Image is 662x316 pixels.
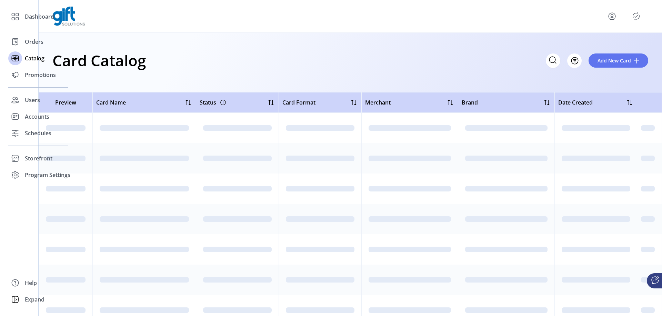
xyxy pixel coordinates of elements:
span: Help [25,279,37,287]
span: Accounts [25,112,49,121]
div: Status [200,97,227,108]
span: Date Created [558,98,593,107]
span: Merchant [365,98,391,107]
button: Filter Button [567,53,582,68]
button: Add New Card [589,53,648,68]
span: Dashboard [25,12,54,21]
span: Schedules [25,129,51,137]
span: Storefront [25,154,52,162]
span: Orders [25,38,43,46]
span: Card Name [96,98,126,107]
span: Users [25,96,40,104]
span: Catalog [25,54,44,62]
span: Card Format [282,98,315,107]
button: menu [606,11,618,22]
input: Search [546,53,560,68]
img: logo [52,7,85,26]
span: Expand [25,295,44,304]
span: Brand [462,98,478,107]
h1: Card Catalog [52,48,146,72]
span: Program Settings [25,171,70,179]
span: Add New Card [598,57,631,64]
button: Publisher Panel [631,11,642,22]
span: Promotions [25,71,56,79]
